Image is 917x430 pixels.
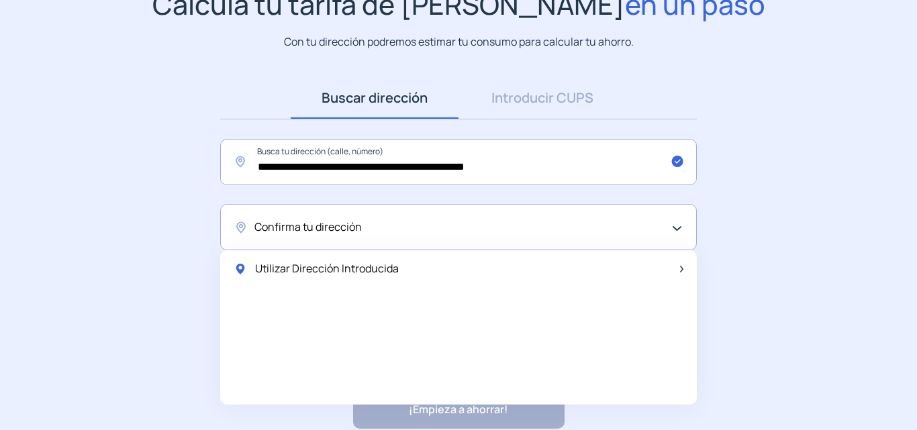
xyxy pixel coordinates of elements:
[458,77,626,119] a: Introducir CUPS
[234,262,247,276] img: location-pin-green.svg
[680,266,683,272] img: arrow-next-item.svg
[284,34,634,50] p: Con tu dirección podremos estimar tu consumo para calcular tu ahorro.
[255,260,399,278] span: Utilizar Dirección Introducida
[254,219,362,236] span: Confirma tu dirección
[291,77,458,119] a: Buscar dirección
